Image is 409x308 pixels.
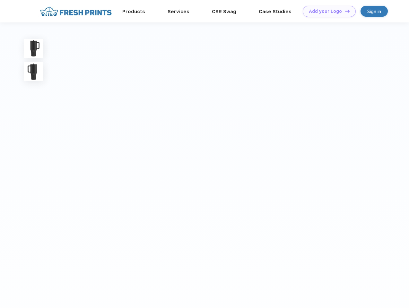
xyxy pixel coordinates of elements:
[309,9,342,14] div: Add your Logo
[367,8,381,15] div: Sign in
[24,39,43,58] img: func=resize&h=100
[122,9,145,14] a: Products
[24,62,43,81] img: func=resize&h=100
[361,6,388,17] a: Sign in
[345,9,350,13] img: DT
[38,6,114,17] img: fo%20logo%202.webp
